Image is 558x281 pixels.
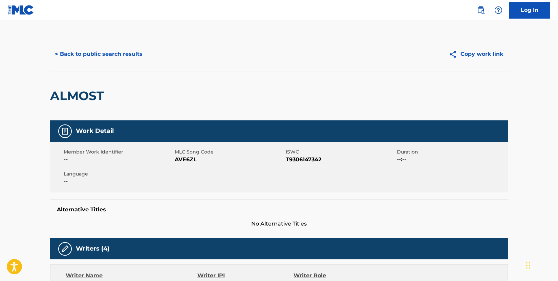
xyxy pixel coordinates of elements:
[509,2,550,19] a: Log In
[64,178,173,186] span: --
[76,127,114,135] h5: Work Detail
[474,3,488,17] a: Public Search
[286,156,395,164] span: T9306147342
[50,88,107,103] h2: ALMOST
[524,249,558,281] iframe: Chat Widget
[286,148,395,156] span: ISWC
[66,272,197,280] div: Writer Name
[492,3,505,17] div: Help
[444,46,508,63] button: Copy work link
[76,245,109,253] h5: Writers (4)
[494,6,502,14] img: help
[64,170,173,178] span: Language
[175,148,284,156] span: MLC Song Code
[50,220,508,228] span: No Alternative Titles
[449,50,460,58] img: Copy work link
[175,156,284,164] span: AVE6ZL
[397,156,506,164] span: --:--
[61,245,69,253] img: Writers
[477,6,485,14] img: search
[294,272,381,280] div: Writer Role
[57,206,501,213] h5: Alternative Titles
[64,148,173,156] span: Member Work Identifier
[8,5,34,15] img: MLC Logo
[50,46,147,63] button: < Back to public search results
[64,156,173,164] span: --
[61,127,69,135] img: Work Detail
[197,272,294,280] div: Writer IPI
[397,148,506,156] span: Duration
[526,255,530,276] div: Drag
